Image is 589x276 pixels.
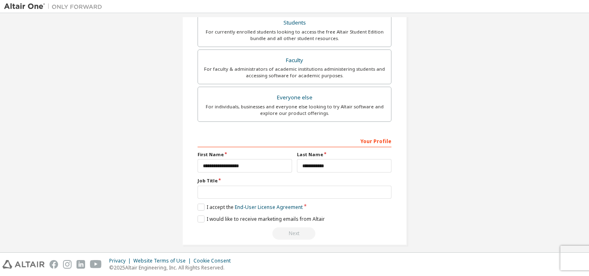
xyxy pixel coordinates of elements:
label: I accept the [198,204,303,211]
div: Cookie Consent [193,258,236,264]
img: youtube.svg [90,260,102,269]
div: Faculty [203,55,386,66]
div: Website Terms of Use [133,258,193,264]
img: altair_logo.svg [2,260,45,269]
div: Everyone else [203,92,386,103]
img: linkedin.svg [76,260,85,269]
div: Students [203,17,386,29]
div: Read and acccept EULA to continue [198,227,391,240]
div: Privacy [109,258,133,264]
label: Last Name [297,151,391,158]
img: facebook.svg [49,260,58,269]
div: Your Profile [198,134,391,147]
a: End-User License Agreement [235,204,303,211]
label: Job Title [198,177,391,184]
img: instagram.svg [63,260,72,269]
label: I would like to receive marketing emails from Altair [198,215,325,222]
p: © 2025 Altair Engineering, Inc. All Rights Reserved. [109,264,236,271]
img: Altair One [4,2,106,11]
label: First Name [198,151,292,158]
div: For faculty & administrators of academic institutions administering students and accessing softwa... [203,66,386,79]
div: For individuals, businesses and everyone else looking to try Altair software and explore our prod... [203,103,386,117]
div: For currently enrolled students looking to access the free Altair Student Edition bundle and all ... [203,29,386,42]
